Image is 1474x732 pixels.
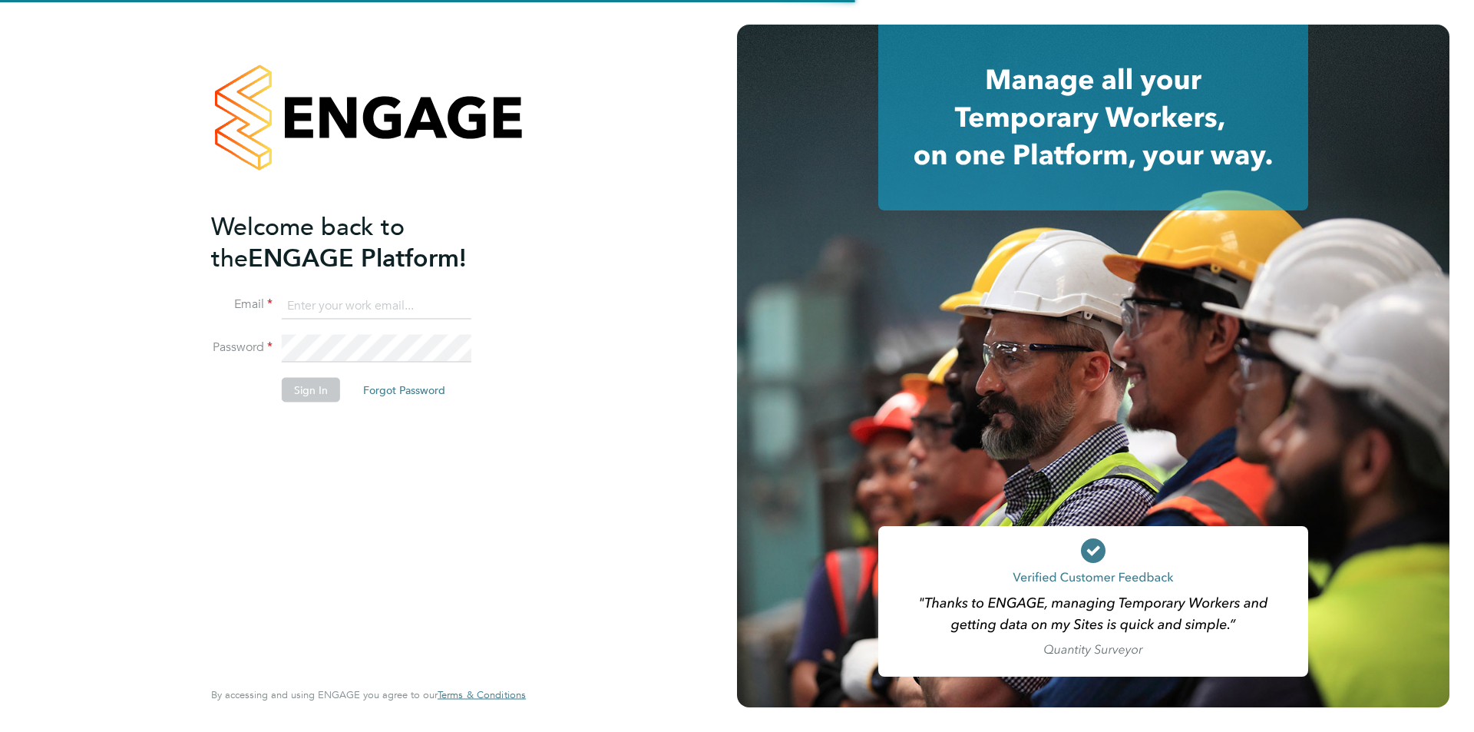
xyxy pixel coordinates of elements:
span: Welcome back to the [211,211,405,273]
label: Password [211,340,273,356]
input: Enter your work email... [282,292,471,320]
span: Terms & Conditions [438,688,526,701]
button: Sign In [282,378,340,402]
button: Forgot Password [351,378,458,402]
a: Terms & Conditions [438,689,526,701]
label: Email [211,296,273,313]
h2: ENGAGE Platform! [211,210,511,273]
span: By accessing and using ENGAGE you agree to our [211,688,526,701]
